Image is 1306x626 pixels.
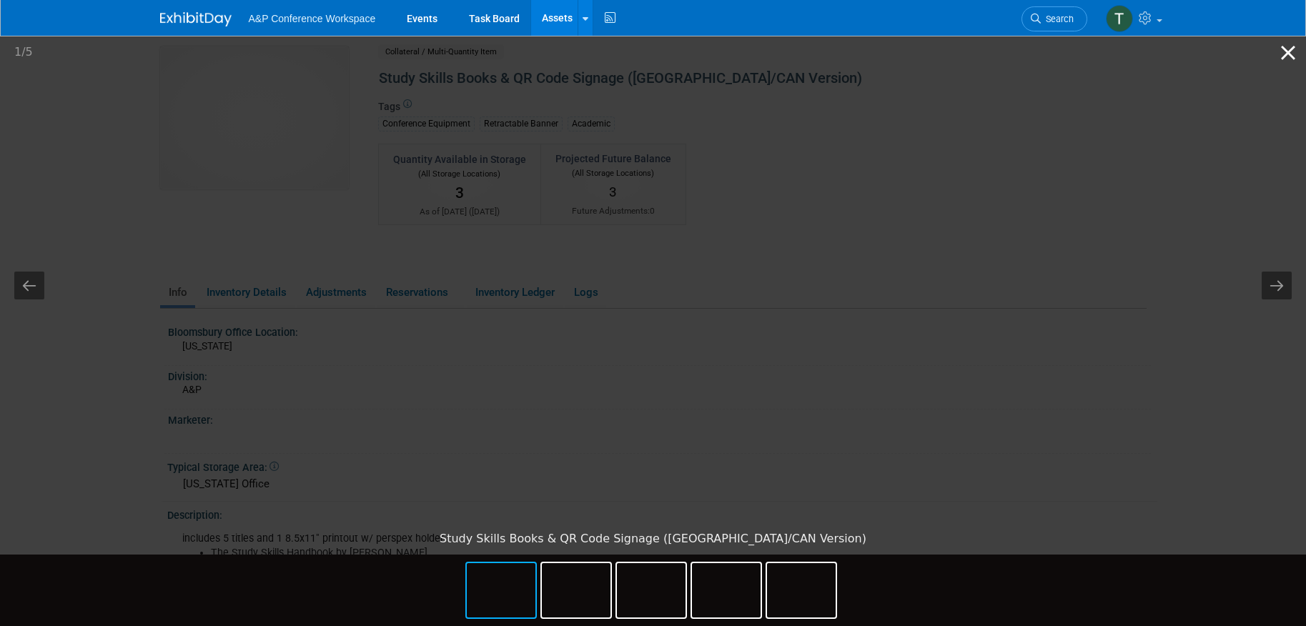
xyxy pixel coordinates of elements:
img: Taylor Thompson [1106,5,1133,32]
button: Previous slide [14,272,44,299]
span: A&P Conference Workspace [249,13,376,24]
span: 5 [26,45,33,59]
button: Next slide [1262,272,1292,299]
span: 1 [14,45,21,59]
button: Close gallery [1270,36,1306,69]
img: ExhibitDay [160,12,232,26]
a: Search [1021,6,1087,31]
span: Search [1041,14,1074,24]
